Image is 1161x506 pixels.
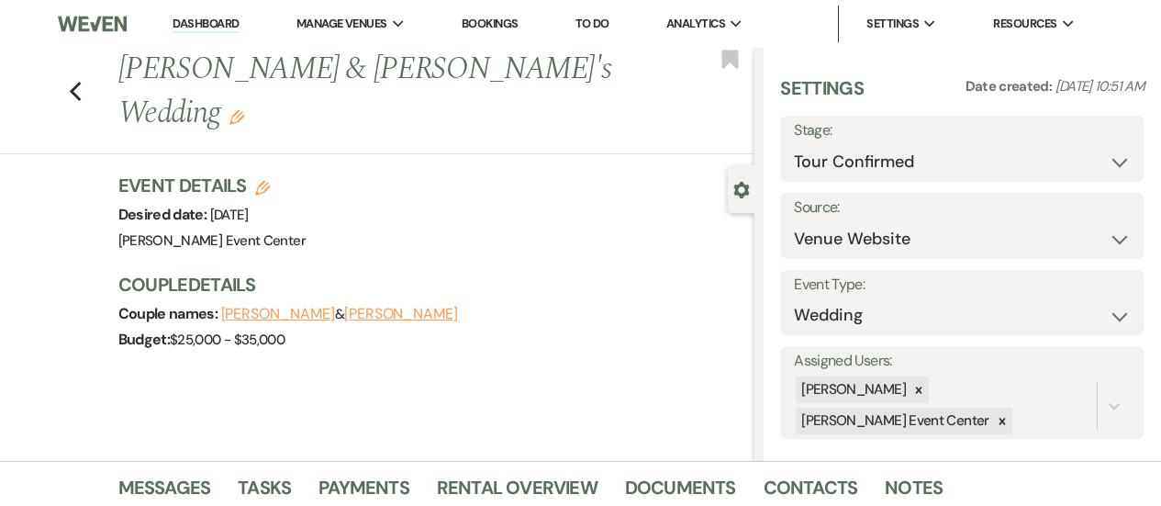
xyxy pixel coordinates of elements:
button: Close lead details [733,180,750,197]
img: Weven Logo [58,5,126,43]
span: Manage Venues [296,15,387,33]
button: Edit [229,108,244,125]
span: [DATE] 10:51 AM [1055,77,1144,96]
span: [PERSON_NAME] Event Center [118,231,306,250]
span: $25,000 - $35,000 [170,331,285,349]
span: Analytics [666,15,725,33]
label: Stage: [794,118,1131,144]
div: [PERSON_NAME] [796,377,909,403]
h1: [PERSON_NAME] & [PERSON_NAME]'s Wedding [118,48,620,135]
a: Dashboard [173,16,239,33]
span: Budget: [118,330,171,349]
label: Event Type: [794,272,1131,298]
h3: Settings [780,75,864,116]
h3: Couple Details [118,272,737,298]
label: Source: [794,195,1131,221]
h3: Event Details [118,173,306,198]
span: Settings [866,15,919,33]
span: Resources [993,15,1056,33]
span: & [221,305,458,323]
span: Desired date: [118,205,210,224]
button: [PERSON_NAME] [344,307,458,321]
label: Assigned Users: [794,348,1131,375]
a: Bookings [462,16,519,31]
span: Date created: [966,77,1055,96]
span: Couple names: [118,304,221,323]
a: To Do [575,16,609,31]
button: [PERSON_NAME] [221,307,335,321]
span: [DATE] [210,206,249,224]
div: [PERSON_NAME] Event Center [796,408,991,434]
